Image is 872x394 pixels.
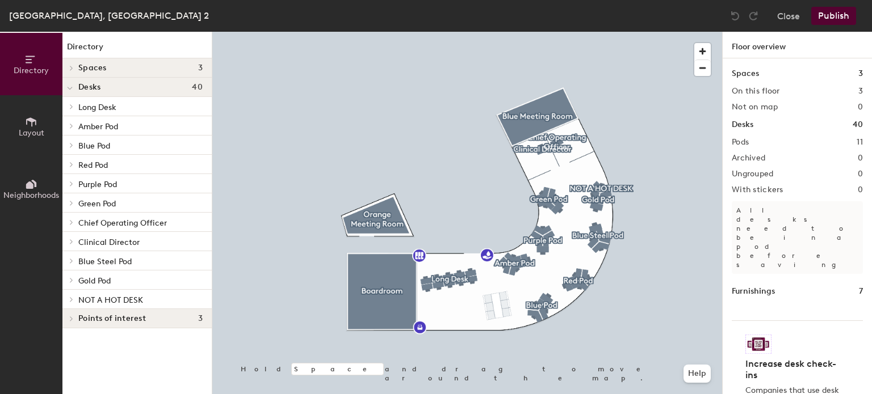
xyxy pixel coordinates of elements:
span: Directory [14,66,49,75]
h1: 7 [859,285,863,298]
h4: Increase desk check-ins [745,358,842,381]
span: Gold Pod [78,276,111,286]
span: Desks [78,83,100,92]
img: Undo [730,10,741,22]
span: Points of interest [78,314,146,323]
span: 40 [192,83,203,92]
h2: Ungrouped [732,170,774,179]
span: Neighborhoods [3,190,59,200]
h1: Furnishings [732,285,775,298]
button: Help [684,365,711,383]
button: Close [777,7,800,25]
span: Green Pod [78,199,116,209]
h2: 0 [858,185,863,194]
h1: 3 [858,67,863,80]
span: 3 [198,314,203,323]
h1: Desks [732,118,753,131]
h1: 40 [853,118,863,131]
h2: On this floor [732,87,780,96]
img: Redo [748,10,759,22]
h1: Floor overview [723,32,872,58]
span: Purple Pod [78,180,117,189]
h2: 0 [858,154,863,163]
span: Amber Pod [78,122,118,132]
span: Long Desk [78,103,116,112]
h2: Not on map [732,103,778,112]
span: Spaces [78,63,107,73]
h2: Archived [732,154,765,163]
button: Publish [811,7,856,25]
h2: 11 [857,138,863,147]
h2: Pods [732,138,749,147]
span: Blue Pod [78,141,110,151]
h1: Directory [62,41,212,58]
span: Layout [19,128,44,138]
h2: 0 [858,170,863,179]
h1: Spaces [732,67,759,80]
span: Clinical Director [78,238,140,247]
span: NOT A HOT DESK [78,295,143,305]
img: Sticker logo [745,334,772,354]
div: [GEOGRAPHIC_DATA], [GEOGRAPHIC_DATA] 2 [9,9,209,23]
span: Red Pod [78,160,108,170]
span: Chief Operating Officer [78,218,167,228]
span: 3 [198,63,203,73]
h2: 3 [858,87,863,96]
h2: 0 [858,103,863,112]
span: Blue Steel Pod [78,257,132,266]
h2: With stickers [732,185,783,194]
p: All desks need to be in a pod before saving [732,201,863,274]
